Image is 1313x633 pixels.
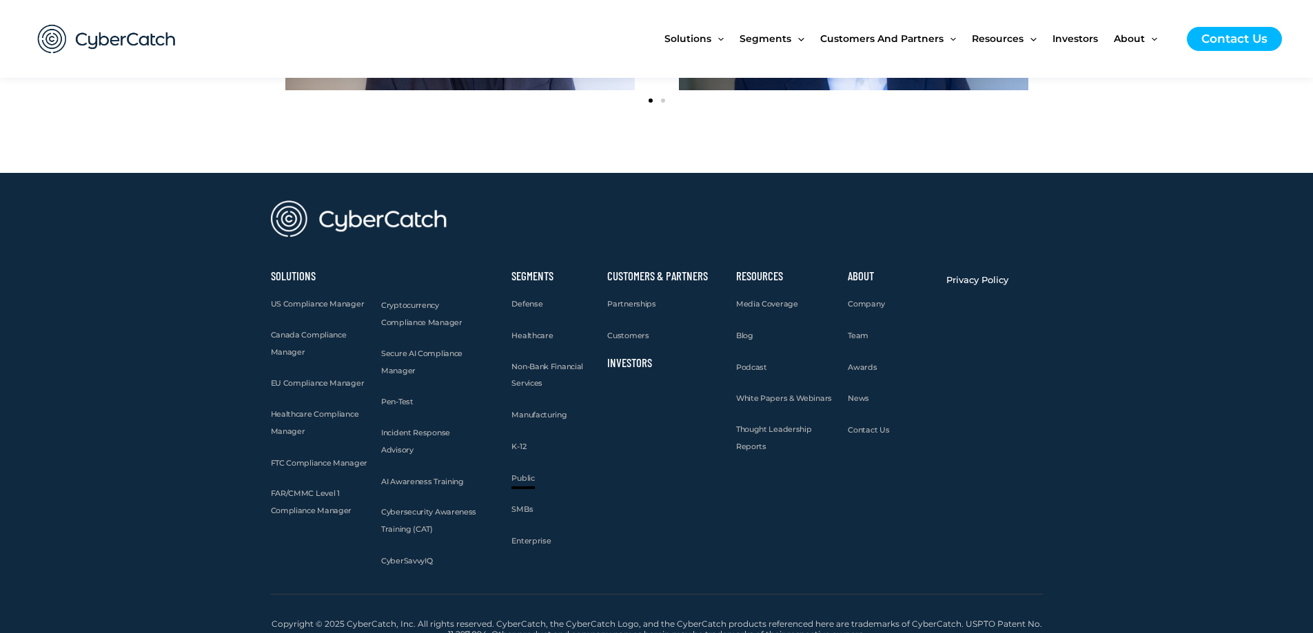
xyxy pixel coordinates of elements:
span: Menu Toggle [791,10,804,68]
a: Investors [1052,10,1114,68]
a: Cybersecurity Awareness Training (CAT) [381,504,482,538]
a: US Compliance Manager [271,295,365,313]
span: SMBs [511,504,533,514]
span: Go to slide 2 [661,98,665,103]
span: Menu Toggle [711,10,724,68]
a: AI Awareness Training [381,473,464,490]
img: CyberCatch [24,10,190,68]
span: EU Compliance Manager [271,378,365,388]
span: FTC Compliance Manager [271,458,367,468]
span: Menu Toggle [944,10,956,68]
h2: Solutions [271,271,368,281]
a: Cryptocurrency Compliance Manager [381,297,482,331]
a: Incident Response Advisory [381,424,482,459]
span: Public [511,473,534,483]
span: AI Awareness Training [381,477,464,486]
nav: Site Navigation: New Main Menu [664,10,1173,68]
span: Enterprise [511,536,551,546]
span: Incident Response Advisory [381,428,450,455]
a: Pen-Test [381,393,414,411]
a: EU Compliance Manager [271,375,365,392]
span: Cryptocurrency Compliance Manager [381,300,462,327]
a: Blog [736,327,753,344]
span: Company [848,299,884,309]
span: Canada Compliance Manager [271,330,347,357]
a: Secure AI Compliance Manager [381,345,482,380]
a: Contact Us [848,422,889,439]
a: Contact Us [1187,27,1282,51]
span: Partnerships [607,299,655,309]
h2: Customers & Partners [607,271,722,281]
a: Healthcare Compliance Manager [271,406,368,440]
a: Canada Compliance Manager [271,326,368,361]
span: Menu Toggle [1024,10,1036,68]
span: Cybersecurity Awareness Training (CAT) [381,507,476,534]
a: Awards [848,359,877,376]
a: White Papers & Webinars [736,390,832,407]
span: Team [848,331,868,340]
span: Defense [511,299,542,309]
span: Customers [607,331,649,340]
span: Healthcare [511,331,553,340]
span: Go to slide 1 [649,98,653,103]
a: Company [848,295,884,313]
span: Secure AI Compliance Manager [381,349,462,375]
span: Investors [1052,10,1098,68]
span: Contact Us [848,425,889,435]
span: About [1114,10,1145,68]
a: Non-Bank Financial Services [511,358,593,393]
span: White Papers & Webinars [736,393,832,403]
a: News [848,390,869,407]
span: News [848,393,869,403]
h2: About [848,271,933,281]
span: Blog [736,331,753,340]
span: Pen-Test [381,397,414,406]
span: Healthcare Compliance Manager [271,409,359,436]
span: Segments [740,10,791,68]
a: Team [848,327,868,344]
a: Healthcare [511,327,553,344]
span: Media Coverage [736,299,798,309]
span: Menu Toggle [1145,10,1157,68]
a: Enterprise [511,532,551,550]
a: K-12 [511,438,526,455]
span: Solutions [664,10,711,68]
span: Awards [848,362,877,372]
a: Manufacturing [511,406,567,424]
a: Podcast [736,359,767,376]
a: Partnerships [607,295,655,313]
h2: Segments [511,271,593,281]
a: SMBs [511,501,533,518]
a: Investors [607,355,652,369]
a: FAR/CMMC Level 1 Compliance Manager [271,485,368,519]
span: Privacy Policy [946,274,1008,285]
a: Defense [511,295,542,313]
a: Media Coverage [736,295,798,313]
span: Thought Leadership Reports [736,424,812,451]
a: CyberSavvyIQ [381,552,432,570]
span: Manufacturing [511,410,567,419]
span: FAR/CMMC Level 1 Compliance Manager [271,488,352,515]
a: Privacy Policy [946,271,1008,289]
a: Customers [607,327,649,344]
span: US Compliance Manager [271,299,365,309]
a: Public [511,470,534,487]
span: Podcast [736,362,767,372]
span: Resources [972,10,1024,68]
h2: Resources [736,271,835,281]
span: Customers and Partners [820,10,944,68]
span: Non-Bank Financial Services [511,362,583,388]
a: FTC Compliance Manager [271,455,367,472]
span: K-12 [511,442,526,451]
a: Thought Leadership Reports [736,421,835,455]
span: CyberSavvyIQ [381,556,432,565]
